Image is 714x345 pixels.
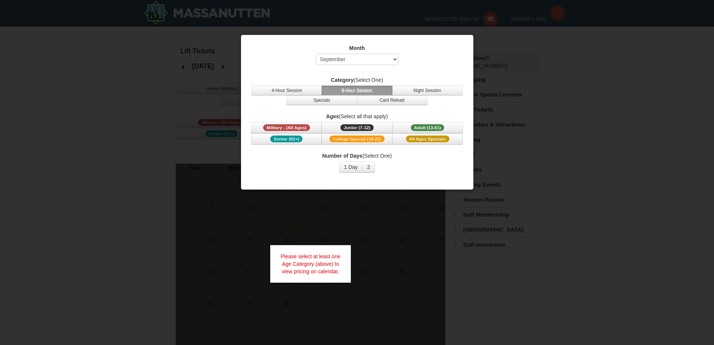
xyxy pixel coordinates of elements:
[392,122,463,133] button: Adult (13-61)
[263,124,310,131] span: Military - (All Ages)
[349,45,365,51] strong: Month
[322,153,362,159] strong: Number of Days
[322,86,392,95] button: 8-Hour Session
[357,95,427,105] button: Card Reload
[331,77,354,83] strong: Category
[329,136,385,142] span: College Special (18-22)
[251,133,322,145] button: Senior (62+)
[406,136,449,142] span: All Ages Specials
[250,152,464,160] label: (Select One)
[326,113,339,119] strong: Ages
[339,161,363,173] button: 1 Day
[286,95,357,105] button: Specials
[270,245,351,283] div: Please select at least one Age Category (above) to view pricing on calendar.
[411,124,445,131] span: Adult (13-61)
[392,133,463,145] button: All Ages Specials
[270,136,302,142] span: Senior (62+)
[251,86,322,95] button: 4-Hour Session
[392,86,463,95] button: Night Session
[250,76,464,84] label: (Select One)
[362,161,375,173] button: 2
[322,133,392,145] button: College Special (18-22)
[251,122,322,133] button: Military - (All Ages)
[340,124,374,131] span: Junior (7-12)
[322,122,392,133] button: Junior (7-12)
[250,113,464,120] label: (Select all that apply)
